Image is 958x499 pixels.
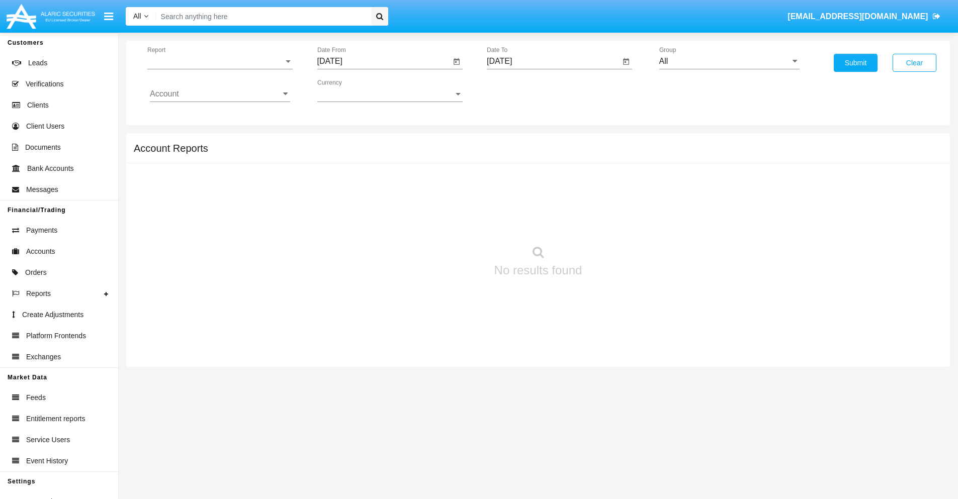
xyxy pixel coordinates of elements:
a: All [126,11,156,22]
span: Entitlement reports [26,414,85,424]
span: [EMAIL_ADDRESS][DOMAIN_NAME] [788,12,928,21]
span: Client Users [26,121,64,132]
span: Platform Frontends [26,331,86,341]
span: Bank Accounts [27,163,74,174]
img: Logo image [5,2,97,31]
a: [EMAIL_ADDRESS][DOMAIN_NAME] [783,3,945,31]
span: Currency [317,89,454,98]
span: Create Adjustments [22,310,83,320]
span: All [133,12,141,20]
span: Report [147,57,284,66]
span: Payments [26,225,57,236]
button: Open calendar [620,56,632,68]
span: Exchanges [26,352,61,362]
input: Search [156,7,368,26]
button: Open calendar [451,56,463,68]
span: Orders [25,267,47,278]
span: Reports [26,288,51,299]
span: Messages [26,184,58,195]
p: No results found [494,261,582,279]
span: Verifications [26,79,63,89]
button: Submit [834,54,878,72]
span: Service Users [26,435,70,445]
h5: Account Reports [134,144,208,152]
span: Event History [26,456,68,466]
span: Documents [25,142,61,153]
span: Leads [28,58,47,68]
span: Clients [27,100,49,111]
button: Clear [893,54,936,72]
span: Feeds [26,392,46,403]
span: Accounts [26,246,55,257]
